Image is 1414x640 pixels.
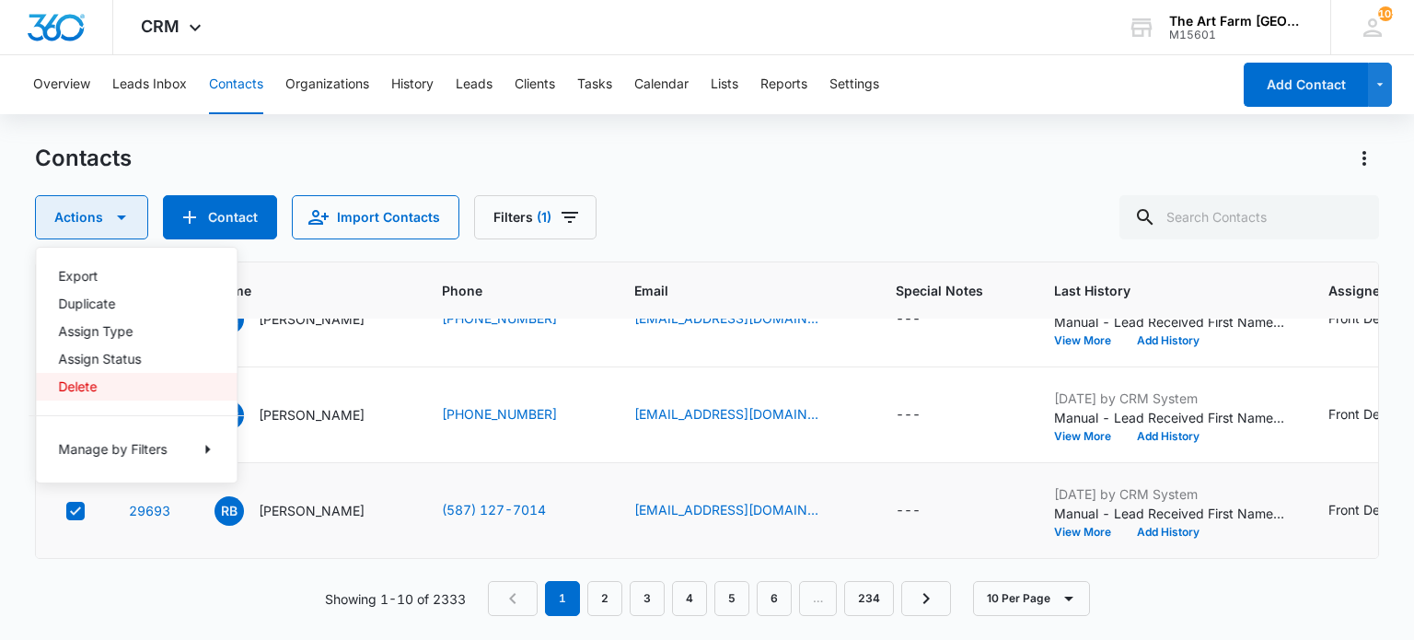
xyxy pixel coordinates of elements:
div: account id [1169,29,1304,41]
button: Export [36,262,237,290]
button: Duplicate [36,290,237,318]
button: Add Contact [163,195,277,239]
button: Leads Inbox [112,55,187,114]
a: Navigate to contact details page for RobertUsaph BenjaminUsaphGM [129,503,170,518]
span: (1) [537,211,551,224]
button: View More [1054,527,1124,538]
button: 10 Per Page [973,581,1090,616]
button: Overview [33,55,90,114]
a: Page 234 [844,581,894,616]
p: Manual - Lead Received First Name: [PERSON_NAME] Last Name: [PERSON_NAME] Phone: [PHONE_NUMBER] E... [1054,504,1284,523]
button: Contacts [209,55,263,114]
button: Add History [1124,527,1212,538]
span: Assigned To [1328,281,1408,300]
h1: Contacts [35,145,132,172]
button: Delete [36,373,237,401]
div: --- [896,308,921,331]
p: Manual - Lead Received First Name: [PERSON_NAME] Last Name: [PERSON_NAME] Phone: [PHONE_NUMBER] E... [1054,312,1284,332]
a: Next Page [901,581,951,616]
span: Phone [442,281,563,300]
span: Name [214,281,371,300]
div: Duplicate [58,297,192,310]
button: Organizations [285,55,369,114]
button: Assign Status [36,345,237,373]
div: Manage by Filters [58,443,167,456]
p: [DATE] by CRM System [1054,389,1284,408]
div: Name - RobertUsaph BenjaminUsaphGM - Select to Edit Field [214,496,398,526]
div: Email - chelseajoancampbell@gmail.com - Select to Edit Field [634,404,852,426]
a: Page 5 [714,581,749,616]
p: Manual - Lead Received First Name: [PERSON_NAME] Last Name: [PERSON_NAME] Phone: [PHONE_NUMBER] E... [1054,408,1284,427]
button: Add History [1124,335,1212,346]
p: [DATE] by CRM System [1054,484,1284,504]
div: Name - katie kerr - Select to Edit Field [214,305,398,334]
a: Page 2 [587,581,622,616]
div: Assign Type [58,325,192,338]
div: --- [896,404,921,426]
button: Tasks [577,55,612,114]
span: CRM [141,17,180,36]
button: Leads [456,55,493,114]
span: Email [634,281,825,300]
a: Page 4 [672,581,707,616]
button: Filters [474,195,597,239]
div: Special Notes - - Select to Edit Field [896,404,954,426]
a: Page 3 [630,581,665,616]
button: Add History [1124,431,1212,442]
p: [PERSON_NAME] [259,309,365,329]
button: Actions [35,195,148,239]
button: Actions [1350,144,1379,173]
nav: Pagination [488,581,951,616]
div: Name - Chelsea Campbell - Select to Edit Field [214,401,398,430]
a: [EMAIL_ADDRESS][DOMAIN_NAME] [634,500,818,519]
button: Import Contacts [292,195,459,239]
div: Phone - (917) 683-4944 - Select to Edit Field [442,308,590,331]
a: [EMAIL_ADDRESS][DOMAIN_NAME] [634,404,818,424]
span: Last History [1054,281,1258,300]
a: Page 6 [757,581,792,616]
p: [PERSON_NAME] [259,405,365,425]
button: View More [1054,431,1124,442]
span: 105 [1378,6,1393,21]
div: Assign Status [58,353,192,366]
div: Phone - (587) 127-7014 - Select to Edit Field [442,500,579,522]
div: Phone - (614) 202-8218 - Select to Edit Field [442,404,590,426]
button: Manage by Filters [36,431,237,468]
em: 1 [545,581,580,616]
button: Add Contact [1244,63,1368,107]
div: --- [896,500,921,522]
input: Search Contacts [1119,195,1379,239]
div: Email - kesslermce@gmail.com - Select to Edit Field [634,500,852,522]
div: Front Desk [1328,500,1394,519]
p: [PERSON_NAME] [259,501,365,520]
div: Email - auctions@Impactnetwork.org - Select to Edit Field [634,308,852,331]
div: Special Notes - - Select to Edit Field [896,308,954,331]
div: Front Desk [1328,404,1394,424]
div: notifications count [1378,6,1393,21]
div: Delete [58,380,192,393]
button: Assign Type [36,318,237,345]
button: View More [1054,335,1124,346]
a: [PHONE_NUMBER] [442,404,557,424]
div: Export [58,270,192,283]
p: Showing 1-10 of 2333 [325,589,466,609]
a: (587) 127-7014 [442,500,546,519]
button: Reports [760,55,807,114]
button: Calendar [634,55,689,114]
button: Lists [711,55,738,114]
div: Special Notes - - Select to Edit Field [896,500,954,522]
span: Special Notes [896,281,983,300]
button: History [391,55,434,114]
div: account name [1169,14,1304,29]
button: Clients [515,55,555,114]
button: Settings [829,55,879,114]
span: RB [214,496,244,526]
